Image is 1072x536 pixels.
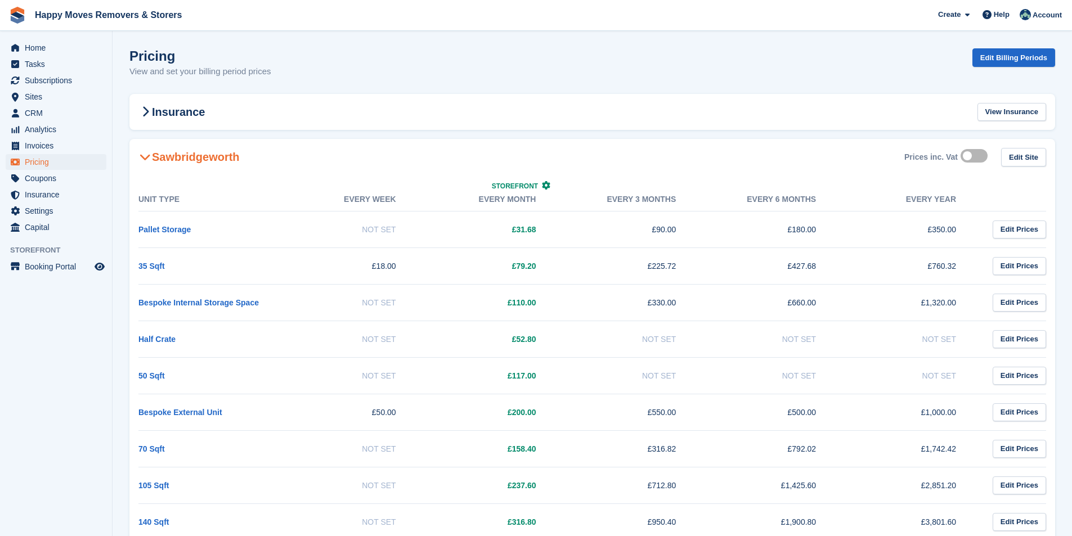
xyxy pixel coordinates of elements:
[419,394,559,430] td: £200.00
[279,467,419,503] td: Not Set
[419,188,559,211] th: Every month
[698,357,838,394] td: Not Set
[6,121,106,137] a: menu
[6,187,106,202] a: menu
[419,430,559,467] td: £158.40
[993,513,1046,532] a: Edit Prices
[419,247,559,284] td: £79.20
[993,440,1046,458] a: Edit Prices
[30,6,186,24] a: Happy Moves Removers & Storers
[6,170,106,186] a: menu
[698,211,838,247] td: £180.00
[129,48,271,64] h1: Pricing
[25,154,92,170] span: Pricing
[993,403,1046,422] a: Edit Prices
[558,467,698,503] td: £712.80
[698,394,838,430] td: £500.00
[138,481,169,490] a: 105 Sqft
[138,262,165,271] a: 35 Sqft
[558,284,698,321] td: £330.00
[93,260,106,273] a: Preview store
[25,73,92,88] span: Subscriptions
[25,121,92,137] span: Analytics
[25,219,92,235] span: Capital
[25,40,92,56] span: Home
[6,105,106,121] a: menu
[138,225,191,234] a: Pallet Storage
[838,430,979,467] td: £1,742.42
[10,245,112,256] span: Storefront
[993,220,1046,239] a: Edit Prices
[6,219,106,235] a: menu
[138,150,240,164] h2: Sawbridgeworth
[838,357,979,394] td: Not Set
[138,444,165,453] a: 70 Sqft
[419,211,559,247] td: £31.68
[419,467,559,503] td: £237.60
[972,48,1055,67] a: Edit Billing Periods
[838,284,979,321] td: £1,320.00
[1001,148,1046,166] a: Edit Site
[698,284,838,321] td: £660.00
[6,56,106,72] a: menu
[6,40,106,56] a: menu
[279,284,419,321] td: Not Set
[279,357,419,394] td: Not Set
[993,330,1046,349] a: Edit Prices
[279,188,419,211] th: Every week
[6,89,106,105] a: menu
[938,9,961,20] span: Create
[994,9,1010,20] span: Help
[993,476,1046,495] a: Edit Prices
[558,247,698,284] td: £225.72
[558,394,698,430] td: £550.00
[25,56,92,72] span: Tasks
[993,367,1046,385] a: Edit Prices
[492,182,551,190] a: Storefront
[1033,10,1062,21] span: Account
[904,152,958,162] div: Prices inc. Vat
[558,188,698,211] th: Every 3 months
[558,211,698,247] td: £90.00
[6,138,106,154] a: menu
[838,247,979,284] td: £760.32
[698,321,838,357] td: Not Set
[25,203,92,219] span: Settings
[138,105,205,119] h2: Insurance
[838,211,979,247] td: £350.00
[6,259,106,274] a: menu
[9,7,26,24] img: stora-icon-8386f47178a22dfd0bd8f6a31ec36ba5ce8667c1dd55bd0f319d3a0aa187defe.svg
[558,430,698,467] td: £316.82
[138,188,279,211] th: Unit Type
[977,103,1046,121] a: View Insurance
[558,357,698,394] td: Not Set
[279,211,419,247] td: Not Set
[138,298,259,307] a: Bespoke Internal Storage Space
[419,321,559,357] td: £52.80
[838,467,979,503] td: £2,851.20
[279,247,419,284] td: £18.00
[838,321,979,357] td: Not Set
[25,89,92,105] span: Sites
[25,187,92,202] span: Insurance
[1020,9,1031,20] img: Admin
[138,335,176,344] a: Half Crate
[6,203,106,219] a: menu
[279,430,419,467] td: Not Set
[25,259,92,274] span: Booking Portal
[993,294,1046,312] a: Edit Prices
[25,105,92,121] span: CRM
[25,138,92,154] span: Invoices
[698,188,838,211] th: Every 6 months
[138,517,169,526] a: 140 Sqft
[279,321,419,357] td: Not Set
[138,408,222,417] a: Bespoke External Unit
[993,257,1046,276] a: Edit Prices
[838,188,979,211] th: Every year
[25,170,92,186] span: Coupons
[6,73,106,88] a: menu
[138,371,165,380] a: 50 Sqft
[698,247,838,284] td: £427.68
[698,467,838,503] td: £1,425.60
[419,357,559,394] td: £117.00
